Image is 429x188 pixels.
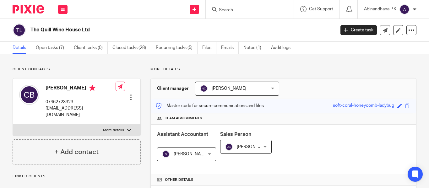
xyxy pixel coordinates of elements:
span: Other details [165,177,193,182]
span: [PERSON_NAME] K V [174,152,216,156]
a: Client tasks (0) [74,42,108,54]
div: soft-coral-honeycomb-ladybug [333,102,394,110]
span: Team assignments [165,116,202,121]
h4: [PERSON_NAME] [46,85,116,93]
input: Search [218,8,275,13]
p: 07462723323 [46,99,116,105]
p: More details [103,128,124,133]
a: Emails [221,42,239,54]
img: svg%3E [200,85,208,92]
h2: The Quill Wine House Ltd [30,27,271,33]
a: Recurring tasks (5) [156,42,198,54]
img: Pixie [13,5,44,13]
img: svg%3E [399,4,410,14]
i: Primary [89,85,95,91]
img: svg%3E [19,85,39,105]
h3: Client manager [157,85,189,92]
a: Create task [340,25,377,35]
a: Files [202,42,216,54]
img: svg%3E [162,150,170,158]
p: Client contacts [13,67,141,72]
img: svg%3E [13,24,26,37]
a: Open tasks (7) [36,42,69,54]
h4: + Add contact [55,147,99,157]
p: Linked clients [13,174,141,179]
span: Sales Person [220,132,251,137]
span: Get Support [309,7,333,11]
span: [PERSON_NAME] [212,86,246,91]
span: [PERSON_NAME] [237,145,271,149]
p: [EMAIL_ADDRESS][DOMAIN_NAME] [46,105,116,118]
a: Audit logs [271,42,295,54]
a: Notes (1) [243,42,266,54]
p: Abinandhana P.K [364,6,396,12]
p: Master code for secure communications and files [155,103,264,109]
img: svg%3E [225,143,233,151]
p: More details [150,67,416,72]
a: Details [13,42,31,54]
span: Assistant Accountant [157,132,208,137]
a: Closed tasks (28) [112,42,151,54]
